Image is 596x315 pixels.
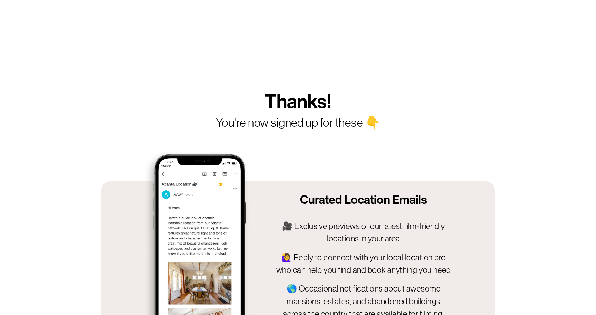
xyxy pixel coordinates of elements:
p: 🎥 Exclusive previews of our latest film-friendly locations in your area [276,220,451,245]
h1: Thanks! [189,90,407,114]
h2: Curated Location Emails [276,192,451,208]
p: You're now signed up for these 👇 [167,114,429,132]
p: 🙋‍♀️ Reply to connect with your local location pro who can help you find and book anything you need [276,251,451,277]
